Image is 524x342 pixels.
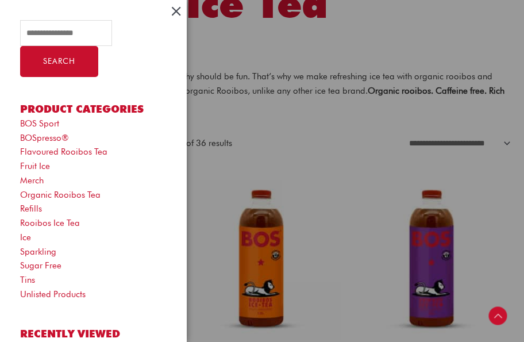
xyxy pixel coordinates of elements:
[20,190,101,200] a: Organic Rooibos Tea
[20,175,44,186] a: Merch
[168,3,184,20] span: Close Off-Canvas Sidebar
[20,203,42,214] a: Refills
[20,275,35,285] a: Tins
[20,133,69,143] a: BOSpresso®
[20,46,98,77] button: Search
[20,147,107,157] a: Flavoured Rooibos Tea
[20,232,31,243] a: Ice
[20,260,61,271] a: Sugar Free
[20,218,80,228] a: Rooibos Ice Tea
[20,289,86,299] a: Unlisted Products
[20,118,59,129] a: BOS Sport
[20,101,167,117] h2: Product categories
[20,247,56,257] a: Sparkling
[20,161,50,171] a: Fruit Ice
